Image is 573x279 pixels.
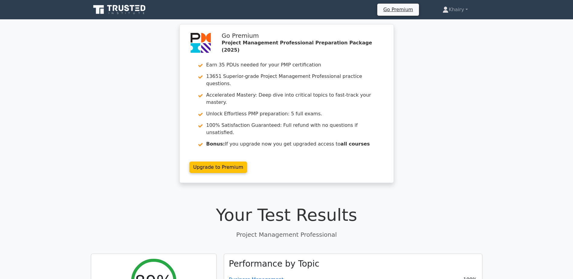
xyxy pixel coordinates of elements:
[428,4,482,16] a: Khairy
[91,230,482,239] p: Project Management Professional
[91,205,482,225] h1: Your Test Results
[189,162,247,173] a: Upgrade to Premium
[229,259,320,269] h3: Performance by Topic
[380,5,417,14] a: Go Premium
